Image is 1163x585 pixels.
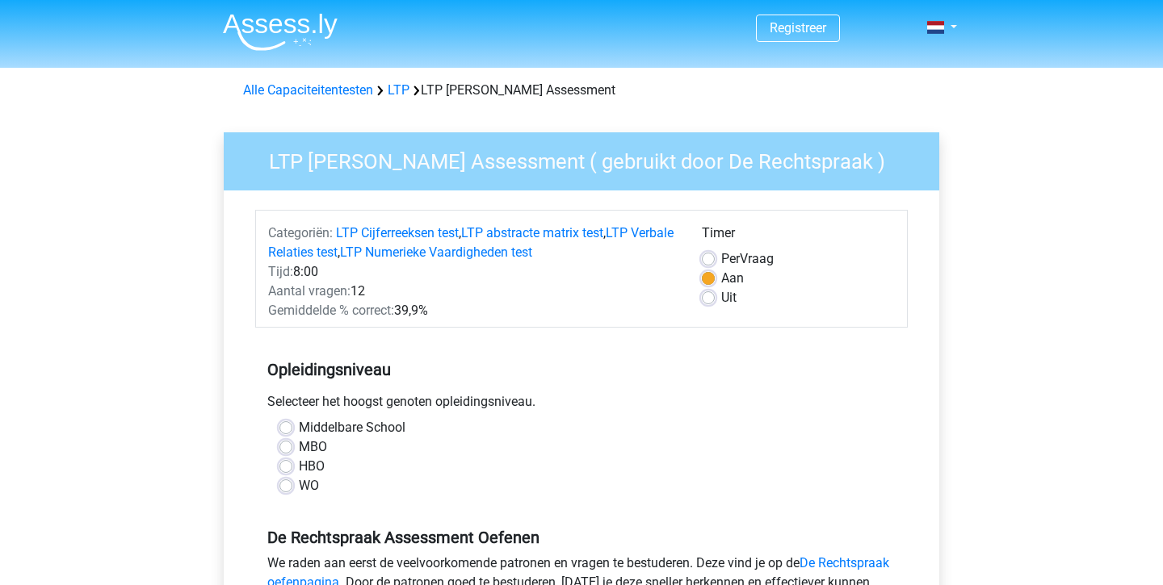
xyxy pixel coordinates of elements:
[770,20,826,36] a: Registreer
[461,225,603,240] a: LTP abstracte matrix test
[702,224,895,249] div: Timer
[299,457,325,476] label: HBO
[299,418,405,437] label: Middelbare School
[243,82,373,98] a: Alle Capaciteitentesten
[721,269,744,288] label: Aan
[721,251,740,266] span: Per
[256,282,690,301] div: 12
[255,392,908,418] div: Selecteer het hoogst genoten opleidingsniveau.
[388,82,409,98] a: LTP
[336,225,459,240] a: LTP Cijferreeksen test
[267,353,896,386] h5: Opleidingsniveau
[256,301,690,320] div: 39,9%
[268,283,351,299] span: Aantal vragen:
[721,249,774,269] label: Vraag
[267,528,896,547] h5: De Rechtspraak Assessment Oefenen
[237,81,926,100] div: LTP [PERSON_NAME] Assessment
[256,262,690,282] div: 8:00
[268,225,333,240] span: Categoriën:
[250,143,927,174] h3: LTP [PERSON_NAME] Assessment ( gebruikt door De Rechtspraak )
[721,288,737,307] label: Uit
[299,437,327,457] label: MBO
[340,244,532,260] a: LTP Numerieke Vaardigheden test
[268,264,293,279] span: Tijd:
[223,13,338,51] img: Assessly
[256,224,690,262] div: , , ,
[268,303,394,318] span: Gemiddelde % correct:
[299,476,319,495] label: WO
